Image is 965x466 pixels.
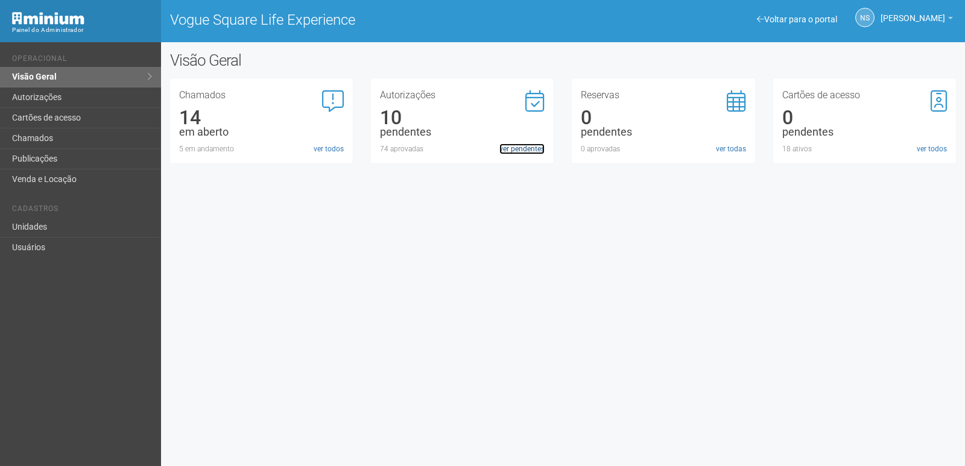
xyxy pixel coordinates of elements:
[782,143,947,154] div: 18 ativos
[782,112,947,123] div: 0
[12,25,152,36] div: Painel do Administrador
[170,12,554,28] h1: Vogue Square Life Experience
[782,90,947,100] h3: Cartões de acesso
[581,127,745,137] div: pendentes
[179,143,344,154] div: 5 em andamento
[881,15,953,25] a: [PERSON_NAME]
[581,143,745,154] div: 0 aprovadas
[917,143,947,154] a: ver todos
[499,143,545,154] a: ver pendentes
[380,143,545,154] div: 74 aprovadas
[12,204,152,217] li: Cadastros
[716,143,746,154] a: ver todas
[581,90,745,100] h3: Reservas
[170,51,487,69] h2: Visão Geral
[179,90,344,100] h3: Chamados
[12,12,84,25] img: Minium
[12,54,152,67] li: Operacional
[179,127,344,137] div: em aberto
[179,112,344,123] div: 14
[782,127,947,137] div: pendentes
[380,127,545,137] div: pendentes
[314,143,344,154] a: ver todos
[581,112,745,123] div: 0
[757,14,837,24] a: Voltar para o portal
[855,8,875,27] a: NS
[380,90,545,100] h3: Autorizações
[380,112,545,123] div: 10
[881,2,945,23] span: Nicolle Silva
